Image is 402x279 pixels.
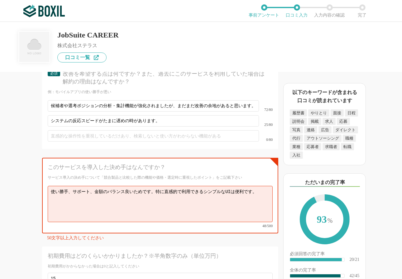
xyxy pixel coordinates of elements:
[304,126,317,133] div: 連絡
[57,52,107,62] a: 口コミ一覧
[350,257,360,262] div: 20/21
[318,126,332,133] div: 広告
[57,31,119,39] div: JobSuite CAREER
[308,118,321,125] div: 掲載
[290,179,360,187] div: ただいまの完了率
[57,43,119,48] div: 株式会社ステラス
[313,4,346,17] li: 入力内容の確認
[341,143,354,150] div: 転職
[50,71,58,76] span: 必須
[259,108,273,112] div: 72/80
[48,163,250,171] div: このサービスを導入した決め手はなんですか？
[248,4,280,17] li: 事前アンケート
[331,109,344,117] div: 面接
[65,55,90,60] span: 口コミ一覧
[290,252,359,257] div: 必須回答の完了率
[290,88,359,104] div: 以下のキーワードが含まれる口コミが読まれています
[290,258,342,261] div: ​
[346,4,379,17] li: 完了
[343,135,356,142] div: 職種
[290,109,307,117] div: 履歴書
[290,135,303,142] div: 代行
[323,143,340,150] div: 求職者
[323,118,336,125] div: 求人
[290,274,341,277] div: ​
[47,236,278,243] div: 50文字以上入力してください
[63,70,265,86] div: 改善を希望する点は何ですか？また、過去にこのサービスを利用していた場合は解約の理由はなんですか？
[290,126,303,133] div: 写真
[259,123,273,127] div: 25/80
[290,152,303,159] div: 入社
[48,100,259,112] input: 直感的な操作性を重視しているだけあり、検索しないと使い方がわからない機能がある
[306,201,343,239] span: 93
[48,130,259,142] input: 直感的な操作性を重視しているだけあり、検索しないと使い方がわからない機能がある
[290,268,359,274] div: 全体の完了率
[304,143,321,150] div: 応募者
[290,118,307,125] div: 説明会
[259,138,273,142] div: 0/80
[23,5,65,17] img: ボクシルSaaS_ロゴ
[280,4,313,17] li: 口コミ入力
[48,89,273,95] div: 例：モバイルアプリの使い勝手が悪い
[290,143,303,150] div: 業種
[48,224,273,228] div: 48/500
[48,175,273,180] div: サービス導入の決め手について「競合製品と比較した際の機能や価格・選定時に重視したポイント」をご記載下さい
[333,126,358,133] div: ダイレクト
[304,135,342,142] div: アウトソーシング
[48,264,273,269] div: 初期費用がかからなかった場合は0と記入してください
[328,217,333,224] span: %
[337,118,350,125] div: 応募
[345,109,358,117] div: 日程
[308,109,329,117] div: やりとり
[48,115,259,127] input: 直感的な操作性を重視しているだけあり、検索しないと使い方がわからない機能がある
[48,252,250,260] div: 初期費用はどのくらいかかりましたか？※半角数字のみ（単位万円）
[350,274,360,278] div: 42/45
